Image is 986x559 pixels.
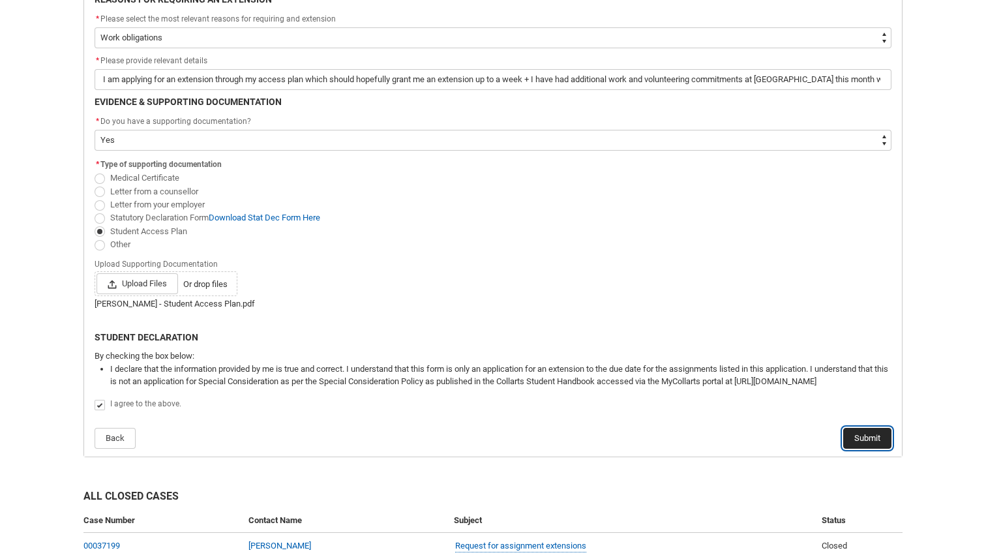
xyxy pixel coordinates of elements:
span: Or drop files [183,278,228,291]
abbr: required [96,160,99,169]
h2: All Closed Cases [83,489,903,509]
span: Please provide relevant details [95,56,207,65]
span: Statutory Declaration Form [110,213,320,222]
span: Medical Certificate [110,173,179,183]
li: I declare that the information provided by me is true and correct. I understand that this form is... [110,363,891,388]
span: Upload Files [97,273,178,294]
span: Type of supporting documentation [100,160,222,169]
abbr: required [96,14,99,23]
th: Case Number [83,509,243,533]
th: Subject [449,509,816,533]
a: Request for assignment extensions [455,539,586,553]
span: Letter from your employer [110,200,205,209]
b: EVIDENCE & SUPPORTING DOCUMENTATION [95,97,282,107]
a: [PERSON_NAME] [248,541,311,551]
th: Status [816,509,903,533]
abbr: required [96,56,99,65]
a: 00037199 [83,541,120,551]
b: STUDENT DECLARATION [95,332,198,342]
span: Letter from a counsellor [110,187,198,196]
span: Other [110,239,130,249]
abbr: required [96,117,99,126]
button: Back [95,428,136,449]
span: Upload Supporting Documentation [95,256,223,270]
span: Do you have a supporting documentation? [100,117,251,126]
p: By checking the box below: [95,350,891,363]
button: Submit [843,428,891,449]
span: Closed [822,541,847,551]
span: Student Access Plan [110,226,187,236]
span: Please select the most relevant reasons for requiring and extension [100,14,336,23]
span: I agree to the above. [110,399,181,408]
th: Contact Name [243,509,449,533]
div: [PERSON_NAME] - Student Access Plan.pdf [95,297,891,310]
a: Download Stat Dec Form Here [209,213,320,222]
